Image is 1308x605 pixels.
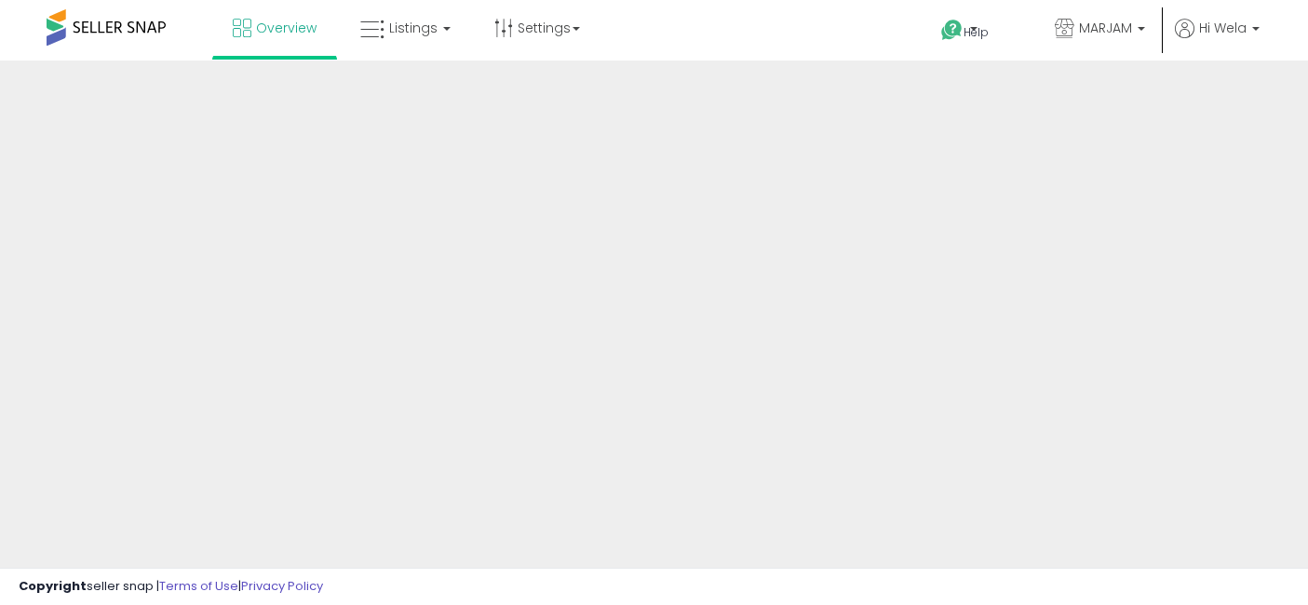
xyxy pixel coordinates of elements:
span: Help [964,24,989,40]
a: Privacy Policy [241,577,323,595]
span: Overview [256,19,317,37]
a: Hi Wela [1175,19,1260,60]
a: Terms of Use [159,577,238,595]
i: Get Help [940,19,964,42]
span: Listings [389,19,438,37]
strong: Copyright [19,577,87,595]
span: Hi Wela [1199,19,1247,37]
a: Help [926,5,1025,60]
span: MARJAM [1079,19,1132,37]
div: seller snap | | [19,578,323,596]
